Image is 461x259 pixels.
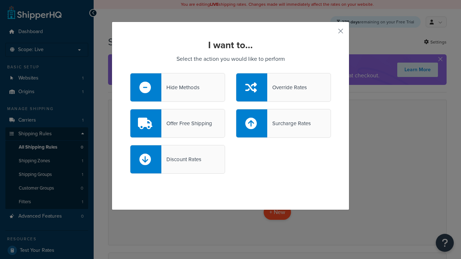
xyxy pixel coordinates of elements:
div: Discount Rates [161,154,201,164]
div: Override Rates [267,82,307,92]
div: Hide Methods [161,82,200,92]
div: Offer Free Shipping [161,118,212,128]
div: Surcharge Rates [267,118,311,128]
p: Select the action you would like to perform [130,54,331,64]
strong: I want to... [208,38,253,52]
